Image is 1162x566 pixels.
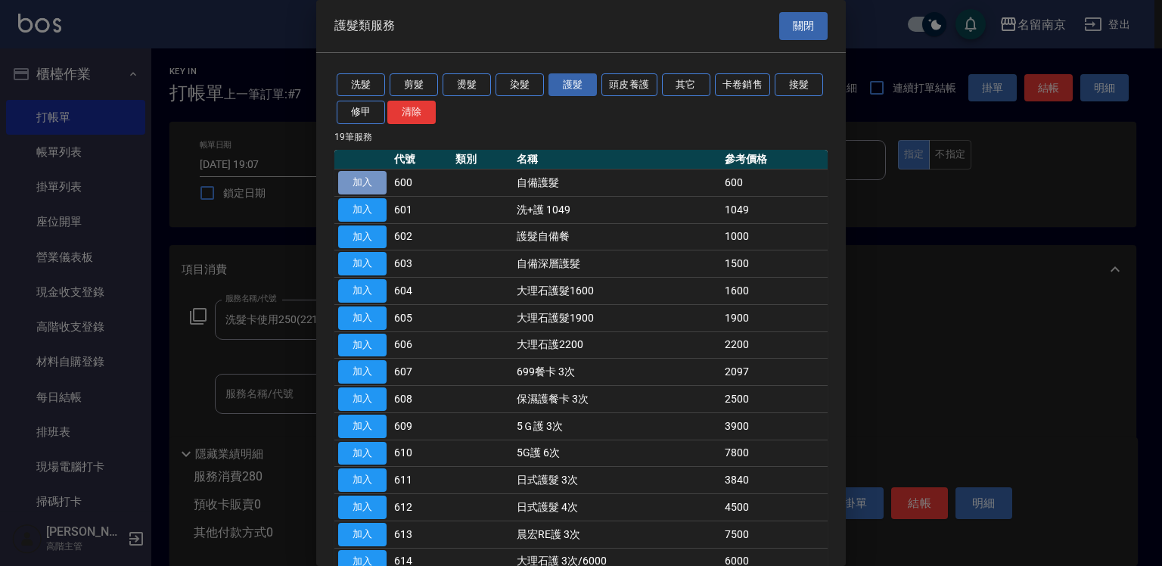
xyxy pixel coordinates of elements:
button: 加入 [338,468,387,492]
p: 19 筆服務 [334,130,828,144]
span: 護髮類服務 [334,18,395,33]
td: 606 [390,331,452,359]
button: 加入 [338,523,387,546]
td: 大理石護2200 [513,331,721,359]
td: 609 [390,412,452,440]
td: 2200 [721,331,828,359]
td: 1900 [721,304,828,331]
button: 加入 [338,198,387,222]
button: 卡卷銷售 [715,73,771,97]
td: 7800 [721,440,828,467]
td: 日式護髮 4次 [513,494,721,521]
td: 602 [390,223,452,250]
button: 燙髮 [443,73,491,97]
td: 607 [390,359,452,386]
td: 600 [721,169,828,197]
td: 610 [390,440,452,467]
td: 699餐卡 3次 [513,359,721,386]
button: 其它 [662,73,710,97]
button: 頭皮養護 [601,73,657,97]
button: 加入 [338,334,387,357]
button: 加入 [338,496,387,519]
td: 1049 [721,196,828,223]
td: 605 [390,304,452,331]
button: 加入 [338,360,387,384]
td: 大理石護髮1600 [513,278,721,305]
button: 剪髮 [390,73,438,97]
td: 3840 [721,467,828,494]
button: 加入 [338,279,387,303]
td: 608 [390,386,452,413]
td: 612 [390,494,452,521]
td: 4500 [721,494,828,521]
td: 日式護髮 3次 [513,467,721,494]
button: 清除 [387,101,436,124]
button: 接髮 [775,73,823,97]
button: 染髮 [496,73,544,97]
td: 自備護髮 [513,169,721,197]
button: 加入 [338,171,387,194]
button: 加入 [338,306,387,330]
td: 2097 [721,359,828,386]
td: 1000 [721,223,828,250]
td: 601 [390,196,452,223]
button: 加入 [338,387,387,411]
td: 1500 [721,250,828,278]
button: 修甲 [337,101,385,124]
td: 613 [390,521,452,548]
button: 加入 [338,225,387,249]
td: 7500 [721,521,828,548]
td: 自備深層護髮 [513,250,721,278]
button: 加入 [338,442,387,465]
th: 參考價格 [721,150,828,169]
button: 加入 [338,415,387,438]
td: 大理石護髮1900 [513,304,721,331]
td: 晨宏RE護 3次 [513,521,721,548]
th: 代號 [390,150,452,169]
button: 加入 [338,252,387,275]
td: 600 [390,169,452,197]
td: 611 [390,467,452,494]
td: 1600 [721,278,828,305]
td: 2500 [721,386,828,413]
td: 洗+護 1049 [513,196,721,223]
button: 護髮 [548,73,597,97]
td: 5G護 6次 [513,440,721,467]
td: 護髮自備餐 [513,223,721,250]
td: 3900 [721,412,828,440]
th: 類別 [452,150,513,169]
button: 洗髮 [337,73,385,97]
td: 604 [390,278,452,305]
td: 保濕護餐卡 3次 [513,386,721,413]
td: 5Ｇ護 3次 [513,412,721,440]
th: 名稱 [513,150,721,169]
button: 關閉 [779,12,828,40]
td: 603 [390,250,452,278]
